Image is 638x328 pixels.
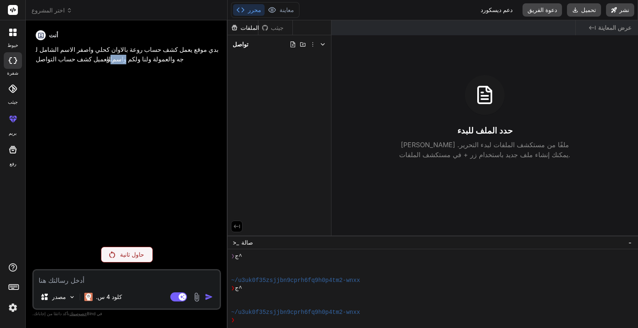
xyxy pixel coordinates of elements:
[10,161,16,167] font: رفع
[627,236,633,249] button: -
[248,6,261,13] font: محرر
[523,3,562,17] button: دعوة الفريق
[231,277,360,284] font: ~/u3uk0f35zsjjbn9cprh6fq9h0p4tm2-wnxx
[481,6,513,13] font: دعم ديسكورد
[233,239,239,246] font: >_
[567,3,601,17] button: تحميل
[265,4,297,16] button: معاينة
[6,301,20,315] img: settings
[192,292,201,302] img: مرفق
[9,130,17,136] font: بريم
[606,3,634,17] button: نشر
[581,6,596,13] font: تحميل
[49,32,58,39] font: أنت
[109,251,115,258] img: إعادة المحاولة
[205,293,213,301] img: رمز
[96,293,122,300] font: كلود 4 س.
[235,253,242,260] font: ^ج
[231,253,235,260] font: ❯
[598,24,631,31] font: عرض المعاينة
[628,238,631,247] font: -
[87,311,102,316] font: في Bind
[231,285,235,292] font: ❯
[619,6,629,13] font: نشر
[69,294,76,301] img: اختيار النماذج
[32,7,65,14] font: اختر المشروع
[528,6,557,13] font: دعوة الفريق
[233,41,248,48] font: تواصل
[69,311,87,316] font: خصوصيتك
[231,309,360,316] font: ~/u3uk0f35zsjjbn9cprh6fq9h0p4tm2-wnxx
[241,239,253,246] font: صالة
[399,141,570,159] font: [PERSON_NAME] ملفًا من مستكشف الملفات لبدء التحرير. يمكنك إنشاء ملف جديد باستخدام زر + في مستكشف ...
[231,317,235,323] font: ❯
[235,285,242,292] font: ^ج
[240,24,259,31] font: الملفات
[120,251,144,258] font: حاول ثانية
[7,70,18,76] font: شفرة
[280,6,294,13] font: معاينة
[36,46,218,63] font: بدي موقع يعمل كشف حساب روعة بالاوان كحلي واصفر الاسم الشامل للوجه والعمولة ولنا ولكم واسم العميل ...
[457,126,513,136] font: حدد الملف للبدء
[32,311,69,316] font: تأكد دائمًا من إجاباتك.
[8,99,18,105] font: جيثب
[52,293,66,300] font: مصدر
[233,4,265,16] button: محرر
[84,293,93,301] img: سونيت كلود 4
[7,42,18,48] font: خيوط
[271,24,284,31] font: جيثب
